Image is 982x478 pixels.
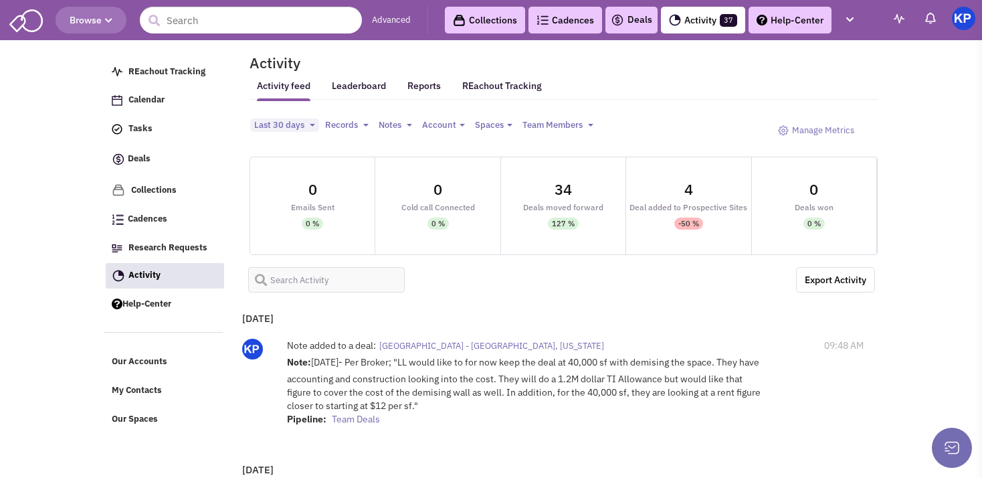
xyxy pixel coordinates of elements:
div: Emails Sent [250,203,375,212]
button: Browse [56,7,126,33]
a: Research Requests [105,236,223,261]
div: 34 [555,182,572,197]
div: 4 [684,182,693,197]
img: help.png [757,15,767,25]
div: 0 [809,182,818,197]
span: Team Members [522,119,583,131]
span: Records [325,119,358,131]
a: Leaderboard [332,80,386,101]
h2: Activity [233,57,300,69]
label: Note added to a deal: [287,339,376,352]
a: Our Accounts [105,349,223,375]
button: Records [321,118,373,133]
span: Calendar [128,94,165,106]
a: Export the below as a .XLSX spreadsheet [796,267,875,293]
div: 0 % [431,218,445,230]
a: Our Spaces [105,407,223,432]
span: Collections [131,184,177,195]
span: Team Deals [332,413,380,425]
img: Gp5tB00MpEGTGSMiAkF79g.png [242,339,263,360]
a: REachout Tracking [462,72,542,100]
span: REachout Tracking [128,66,205,77]
a: Help-Center [749,7,831,33]
a: Cadences [528,7,602,33]
span: Tasks [128,123,153,135]
div: 0 % [306,218,319,230]
span: 09:48 AM [824,339,864,352]
span: Our Accounts [112,356,167,368]
span: Activity [128,269,161,281]
span: Spaces [475,119,504,131]
div: Deals moved forward [501,203,625,212]
a: Tasks [105,116,223,142]
a: My Contacts [105,378,223,404]
div: Cold call Connected [375,203,500,212]
b: [DATE] [242,463,274,476]
a: Deals [105,145,223,174]
img: icon-tasks.png [112,124,122,135]
strong: Note: [287,356,311,368]
span: Our Spaces [112,413,158,424]
img: Activity.png [112,270,124,282]
button: Team Members [518,118,597,133]
img: KeyPoint Partners [952,7,975,30]
a: Cadences [105,207,223,232]
a: Activity37 [661,7,745,33]
img: icon-collection-lavender-black.svg [453,14,466,27]
a: Activity feed [257,80,310,101]
img: Activity.png [669,14,681,26]
a: Deals [611,12,652,28]
span: Last 30 days [254,119,304,131]
div: 0 % [807,218,821,230]
img: Calendar.png [112,95,122,106]
div: Deals won [752,203,876,212]
button: Last 30 days [250,118,319,133]
b: [DATE] [242,312,274,325]
strong: Pipeline: [287,413,326,425]
div: [DATE]- Per Broker; "LL would like to for now keep the deal at 40,000 sf with demising the space.... [287,355,761,429]
span: Notes [379,119,401,131]
button: Account [418,118,469,133]
input: Search Activity [248,267,405,293]
span: 37 [720,14,737,27]
a: REachout Tracking [105,60,223,85]
a: Collections [445,7,525,33]
img: SmartAdmin [9,7,43,32]
div: 127 % [552,218,575,230]
div: 0 [433,182,442,197]
span: [GEOGRAPHIC_DATA] - [GEOGRAPHIC_DATA], [US_STATE] [379,340,604,351]
span: Browse [70,14,112,26]
span: Account [422,119,456,131]
input: Search [140,7,362,33]
a: Calendar [105,88,223,113]
img: Cadences_logo.png [112,214,124,225]
button: Notes [375,118,416,133]
img: Research.png [112,244,122,252]
a: Advanced [372,14,411,27]
a: Collections [105,177,223,204]
a: Reports [407,80,441,100]
span: Cadences [128,214,167,225]
button: Spaces [471,118,516,133]
img: help.png [112,299,122,309]
img: icon-deals.svg [611,12,624,28]
img: icon-deals.svg [112,151,125,167]
a: Manage Metrics [771,118,861,143]
img: octicon_gear-24.png [778,125,789,136]
div: -50 % [678,218,699,230]
div: 0 [308,182,317,197]
span: Research Requests [128,242,207,253]
span: My Contacts [112,385,162,396]
a: Help-Center [105,292,223,317]
div: Deal added to Prospective Sites [626,203,751,212]
img: icon-collection-lavender.png [112,183,125,197]
a: Activity [106,263,224,289]
img: Cadences_logo.png [536,15,549,25]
